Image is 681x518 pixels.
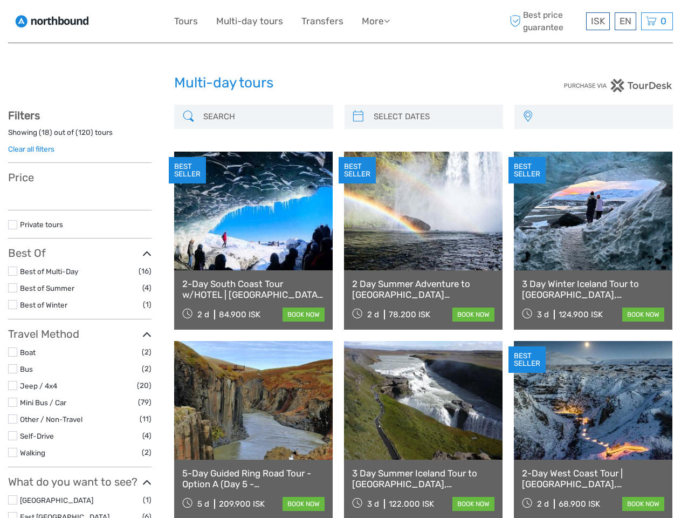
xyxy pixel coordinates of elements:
div: BEST SELLER [339,157,376,184]
a: Best of Multi-Day [20,267,78,276]
a: 2-Day West Coast Tour | [GEOGRAPHIC_DATA], [GEOGRAPHIC_DATA] w/Canyon Baths [522,468,664,490]
a: book now [622,497,664,511]
div: BEST SELLER [508,157,546,184]
span: (4) [142,282,152,294]
a: book now [283,497,325,511]
strong: Filters [8,109,40,122]
span: (11) [140,413,152,425]
span: 2 d [367,310,379,319]
span: ISK [591,16,605,26]
a: book now [452,308,494,322]
img: 1964-acb579d8-3f93-4f23-a705-9c6da0d89603_logo_small.jpg [8,8,99,35]
a: Self-Drive [20,432,54,440]
div: 84.900 ISK [219,310,260,319]
a: Clear all filters [8,145,54,153]
div: 78.200 ISK [389,310,430,319]
a: 3 Day Summer Iceland Tour to [GEOGRAPHIC_DATA], [GEOGRAPHIC_DATA] with Glacier Lagoon & Glacier Hike [352,468,494,490]
a: 2-Day South Coast Tour w/HOTEL | [GEOGRAPHIC_DATA], [GEOGRAPHIC_DATA], [GEOGRAPHIC_DATA] & Waterf... [182,278,325,301]
span: (2) [142,363,152,375]
a: book now [283,308,325,322]
img: PurchaseViaTourDesk.png [563,79,673,92]
a: book now [452,497,494,511]
span: 2 d [537,499,549,509]
a: 5-Day Guided Ring Road Tour - Option A (Day 5 - [GEOGRAPHIC_DATA]) [182,468,325,490]
a: Walking [20,448,45,457]
a: Boat [20,348,36,357]
label: 18 [42,127,50,138]
span: (79) [138,396,152,408]
div: BEST SELLER [169,157,206,184]
a: Private tours [20,220,63,229]
input: SELECT DATES [369,107,498,126]
h3: Price [8,171,152,184]
h1: Multi-day tours [174,74,507,92]
span: 0 [659,16,668,26]
a: book now [622,308,664,322]
span: (1) [143,494,152,506]
span: (16) [139,265,152,277]
span: (1) [143,298,152,311]
h3: Travel Method [8,328,152,340]
a: Best of Summer [20,284,74,292]
a: Tours [174,13,198,29]
span: 3 d [367,499,379,509]
span: 3 d [537,310,549,319]
a: 2 Day Summer Adventure to [GEOGRAPHIC_DATA] [GEOGRAPHIC_DATA], Glacier Hiking, [GEOGRAPHIC_DATA],... [352,278,494,301]
a: Jeep / 4x4 [20,381,57,390]
div: EN [615,12,636,30]
span: 5 d [197,499,209,509]
a: 3 Day Winter Iceland Tour to [GEOGRAPHIC_DATA], [GEOGRAPHIC_DATA], [GEOGRAPHIC_DATA] and [GEOGRAP... [522,278,664,301]
a: Transfers [301,13,343,29]
span: (20) [137,379,152,392]
a: Bus [20,365,33,373]
a: [GEOGRAPHIC_DATA] [20,496,93,505]
div: 124.900 ISK [559,310,603,319]
input: SEARCH [199,107,327,126]
a: Other / Non-Travel [20,415,82,424]
div: 209.900 ISK [219,499,265,509]
div: BEST SELLER [508,346,546,373]
div: 122.000 ISK [389,499,434,509]
label: 120 [78,127,91,138]
a: More [362,13,390,29]
a: Mini Bus / Car [20,398,66,407]
div: Showing ( ) out of ( ) tours [8,127,152,144]
div: 68.900 ISK [559,499,600,509]
span: (2) [142,346,152,358]
span: 2 d [197,310,209,319]
a: Best of Winter [20,301,67,309]
h3: What do you want to see? [8,475,152,488]
a: Multi-day tours [216,13,283,29]
h3: Best Of [8,247,152,260]
span: Best price guarantee [507,9,583,33]
span: (4) [142,430,152,442]
span: (2) [142,446,152,459]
